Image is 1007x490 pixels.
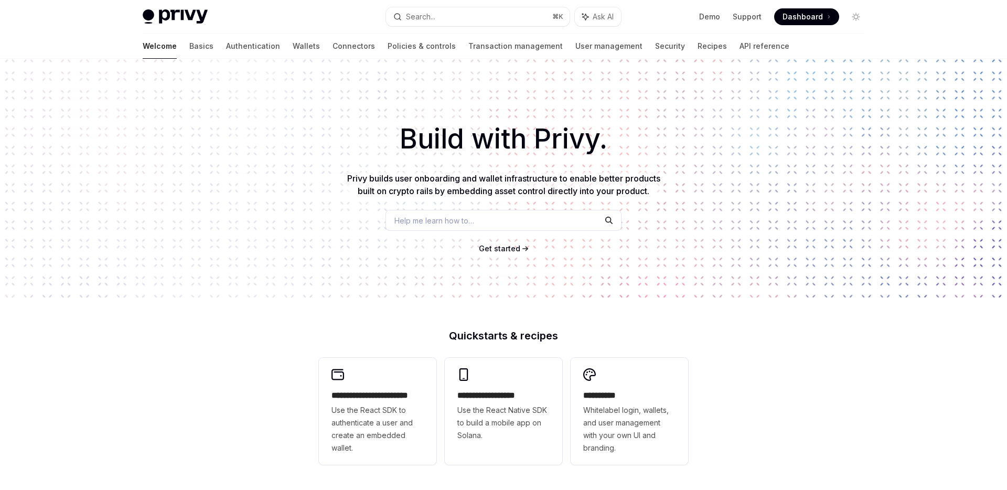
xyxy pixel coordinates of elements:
[226,34,280,59] a: Authentication
[575,7,621,26] button: Ask AI
[783,12,823,22] span: Dashboard
[143,34,177,59] a: Welcome
[293,34,320,59] a: Wallets
[189,34,213,59] a: Basics
[655,34,685,59] a: Security
[347,173,660,196] span: Privy builds user onboarding and wallet infrastructure to enable better products built on crypto ...
[774,8,839,25] a: Dashboard
[388,34,456,59] a: Policies & controls
[17,119,990,159] h1: Build with Privy.
[848,8,864,25] button: Toggle dark mode
[468,34,563,59] a: Transaction management
[479,244,520,253] span: Get started
[740,34,789,59] a: API reference
[552,13,563,21] span: ⌘ K
[386,7,570,26] button: Search...⌘K
[583,404,676,454] span: Whitelabel login, wallets, and user management with your own UI and branding.
[457,404,550,442] span: Use the React Native SDK to build a mobile app on Solana.
[699,12,720,22] a: Demo
[143,9,208,24] img: light logo
[479,243,520,254] a: Get started
[575,34,642,59] a: User management
[593,12,614,22] span: Ask AI
[571,358,688,465] a: **** *****Whitelabel login, wallets, and user management with your own UI and branding.
[319,331,688,341] h2: Quickstarts & recipes
[406,10,435,23] div: Search...
[394,215,474,226] span: Help me learn how to…
[445,358,562,465] a: **** **** **** ***Use the React Native SDK to build a mobile app on Solana.
[333,34,375,59] a: Connectors
[331,404,424,454] span: Use the React SDK to authenticate a user and create an embedded wallet.
[733,12,762,22] a: Support
[698,34,727,59] a: Recipes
